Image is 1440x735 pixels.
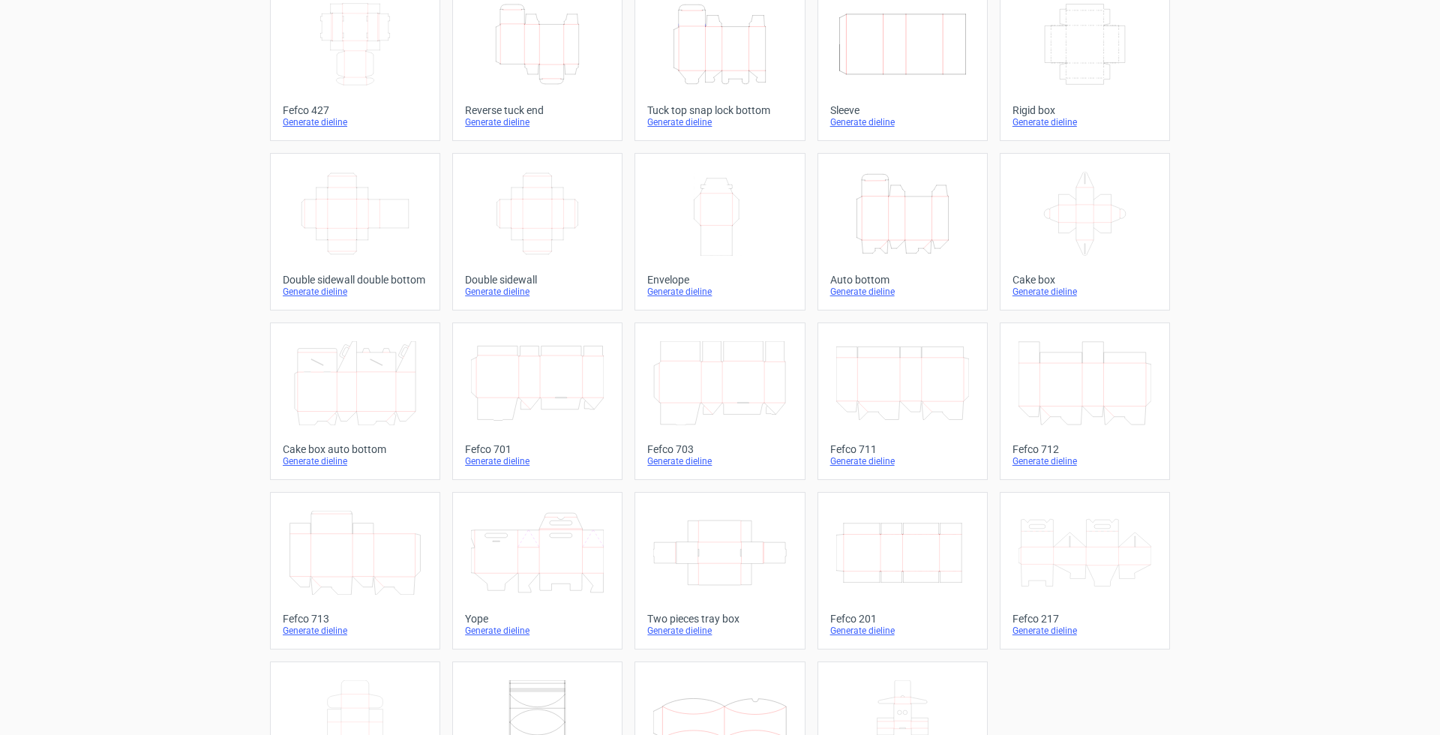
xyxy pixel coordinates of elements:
div: Fefco 201 [830,613,975,625]
div: Fefco 701 [465,443,610,455]
a: Fefco 217Generate dieline [1000,492,1170,649]
div: Generate dieline [1012,286,1157,298]
div: Rigid box [1012,104,1157,116]
a: Double sidewallGenerate dieline [452,153,622,310]
div: Generate dieline [830,116,975,128]
div: Generate dieline [1012,116,1157,128]
div: Tuck top snap lock bottom [647,104,792,116]
div: Generate dieline [283,455,427,467]
div: Auto bottom [830,274,975,286]
div: Reverse tuck end [465,104,610,116]
div: Cake box [1012,274,1157,286]
div: Generate dieline [465,455,610,467]
a: Double sidewall double bottomGenerate dieline [270,153,440,310]
div: Generate dieline [830,625,975,637]
a: Fefco 713Generate dieline [270,492,440,649]
a: Fefco 712Generate dieline [1000,322,1170,480]
div: Generate dieline [465,625,610,637]
div: Double sidewall double bottom [283,274,427,286]
div: Generate dieline [283,625,427,637]
div: Double sidewall [465,274,610,286]
a: Cake box auto bottomGenerate dieline [270,322,440,480]
div: Generate dieline [465,286,610,298]
div: Cake box auto bottom [283,443,427,455]
div: Generate dieline [647,116,792,128]
div: Generate dieline [647,286,792,298]
div: Fefco 712 [1012,443,1157,455]
div: Generate dieline [283,116,427,128]
div: Generate dieline [830,286,975,298]
div: Generate dieline [830,455,975,467]
a: Fefco 201Generate dieline [817,492,988,649]
a: Auto bottomGenerate dieline [817,153,988,310]
div: Generate dieline [1012,625,1157,637]
div: Generate dieline [1012,455,1157,467]
div: Fefco 427 [283,104,427,116]
div: Envelope [647,274,792,286]
a: Fefco 711Generate dieline [817,322,988,480]
div: Fefco 711 [830,443,975,455]
div: Generate dieline [283,286,427,298]
div: Two pieces tray box [647,613,792,625]
a: YopeGenerate dieline [452,492,622,649]
div: Sleeve [830,104,975,116]
div: Yope [465,613,610,625]
div: Generate dieline [465,116,610,128]
div: Fefco 713 [283,613,427,625]
a: EnvelopeGenerate dieline [634,153,805,310]
a: Fefco 701Generate dieline [452,322,622,480]
div: Generate dieline [647,455,792,467]
a: Cake boxGenerate dieline [1000,153,1170,310]
div: Fefco 217 [1012,613,1157,625]
a: Fefco 703Generate dieline [634,322,805,480]
a: Two pieces tray boxGenerate dieline [634,492,805,649]
div: Fefco 703 [647,443,792,455]
div: Generate dieline [647,625,792,637]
